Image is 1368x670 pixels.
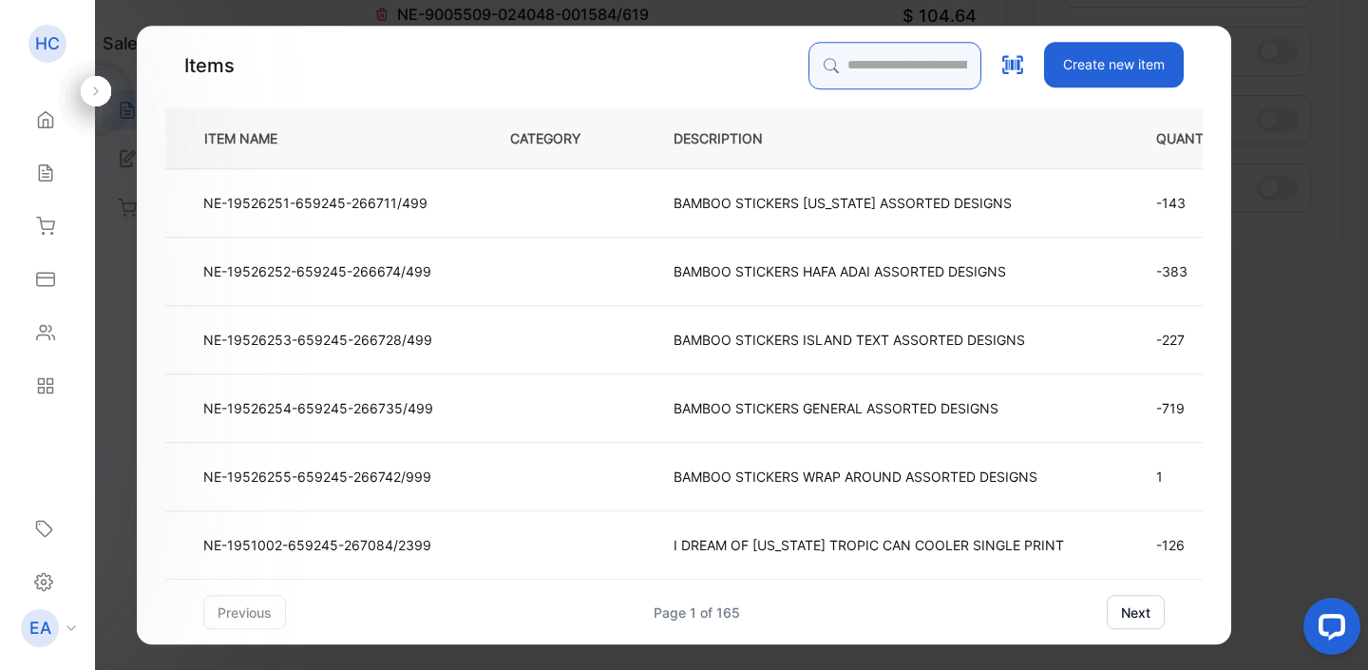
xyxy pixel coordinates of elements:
p: -143 [1156,193,1318,213]
p: ITEM NAME [197,128,308,148]
p: I DREAM OF [US_STATE] TROPIC CAN COOLER SINGLE PRINT [674,535,1064,555]
p: -227 [1156,330,1318,350]
p: NE-19526255-659245-266742/999 [203,467,431,487]
iframe: LiveChat chat widget [1288,590,1368,670]
p: NE-19526254-659245-266735/499 [203,398,433,418]
p: BAMBOO STICKERS WRAP AROUND ASSORTED DESIGNS [674,467,1037,487]
p: 1 [1156,467,1318,487]
p: DESCRIPTION [674,128,793,148]
p: -383 [1156,261,1318,281]
p: -126 [1156,535,1318,555]
p: BAMBOO STICKERS ISLAND TEXT ASSORTED DESIGNS [674,330,1025,350]
p: NE-1951002-659245-267084/2399 [203,535,431,555]
button: Create new item [1044,42,1184,87]
p: NE-19526252-659245-266674/499 [203,261,431,281]
p: NE-19526251-659245-266711/499 [203,193,427,213]
p: HC [35,31,60,56]
button: next [1107,595,1165,629]
p: EA [29,616,51,641]
p: NE-19526253-659245-266728/499 [203,330,432,350]
p: CATEGORY [510,128,611,148]
p: Items [184,51,235,80]
p: -719 [1156,398,1318,418]
div: Page 1 of 165 [654,603,740,622]
p: BAMBOO STICKERS [US_STATE] ASSORTED DESIGNS [674,193,1012,213]
p: BAMBOO STICKERS GENERAL ASSORTED DESIGNS [674,398,998,418]
p: QUANTITY REMAINS [1156,128,1318,148]
p: BAMBOO STICKERS HAFA ADAI ASSORTED DESIGNS [674,261,1006,281]
button: previous [203,595,286,629]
